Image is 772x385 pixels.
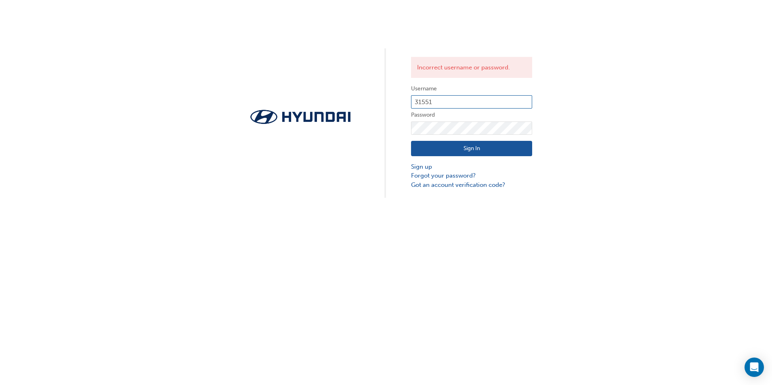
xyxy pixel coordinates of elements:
div: Open Intercom Messenger [745,358,764,377]
label: Password [411,110,532,120]
label: Username [411,84,532,94]
a: Sign up [411,162,532,172]
a: Got an account verification code? [411,180,532,190]
a: Forgot your password? [411,171,532,180]
button: Sign In [411,141,532,156]
input: Username [411,95,532,109]
img: Trak [240,107,361,126]
div: Incorrect username or password. [411,57,532,78]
